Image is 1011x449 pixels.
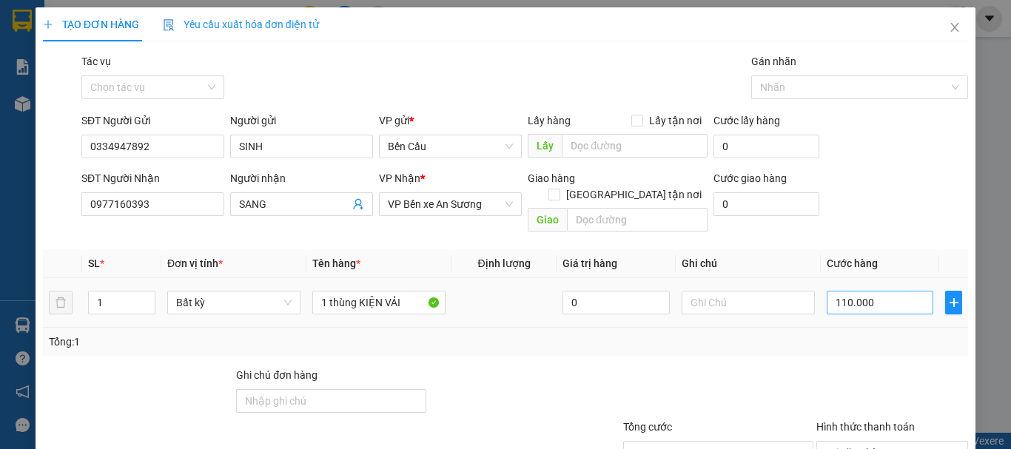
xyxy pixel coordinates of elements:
img: icon [163,19,175,31]
div: Người gửi [230,112,373,129]
span: Yêu cầu xuất hóa đơn điện tử [163,18,319,30]
span: VPBC1209250004 [74,94,156,105]
span: 01 Võ Văn Truyện, KP.1, Phường 2 [117,44,204,63]
span: Định lượng [477,257,530,269]
div: Tổng: 1 [49,334,392,350]
span: SL [88,257,100,269]
span: Lấy tận nơi [643,112,708,129]
label: Hình thức thanh toán [816,421,915,433]
button: plus [945,291,962,314]
th: Ghi chú [676,249,821,278]
span: VP Nhận [379,172,420,184]
span: [PERSON_NAME]: [4,95,156,104]
div: Người nhận [230,170,373,186]
input: Cước giao hàng [713,192,819,216]
span: Bến Cầu [388,135,513,158]
span: plus [946,297,961,308]
span: user-add [352,198,364,210]
span: close [949,21,961,33]
span: VP Bến xe An Sương [388,193,513,215]
span: ----------------------------------------- [40,80,181,92]
input: 0 [562,291,669,314]
strong: ĐỒNG PHƯỚC [117,8,203,21]
span: In ngày: [4,107,90,116]
div: VP gửi [379,112,522,129]
input: Ghi Chú [682,291,815,314]
div: SĐT Người Gửi [81,112,224,129]
img: logo [5,9,71,74]
span: Cước hàng [827,257,878,269]
span: Tổng cước [623,421,672,433]
input: Cước lấy hàng [713,135,819,158]
button: delete [49,291,73,314]
span: 10:16:02 [DATE] [33,107,90,116]
label: Gán nhãn [751,55,796,67]
span: Giá trị hàng [562,257,617,269]
span: TẠO ĐƠN HÀNG [43,18,139,30]
span: [GEOGRAPHIC_DATA] tận nơi [560,186,708,203]
span: Lấy hàng [528,115,571,126]
span: Lấy [528,134,562,158]
span: Đơn vị tính [167,257,223,269]
span: Giao hàng [528,172,575,184]
span: Bất kỳ [176,291,292,314]
label: Tác vụ [81,55,111,67]
label: Ghi chú đơn hàng [236,369,318,381]
input: Dọc đường [562,134,708,158]
span: plus [43,19,53,30]
input: Dọc đường [567,208,708,232]
input: VD: Bàn, Ghế [312,291,446,314]
input: Ghi chú đơn hàng [236,389,426,413]
span: Tên hàng [312,257,360,269]
div: SĐT Người Nhận [81,170,224,186]
button: Close [934,7,975,49]
label: Cước giao hàng [713,172,787,184]
label: Cước lấy hàng [713,115,780,126]
span: Giao [528,208,567,232]
span: Bến xe [GEOGRAPHIC_DATA] [117,24,199,42]
span: Hotline: 19001152 [117,66,181,75]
